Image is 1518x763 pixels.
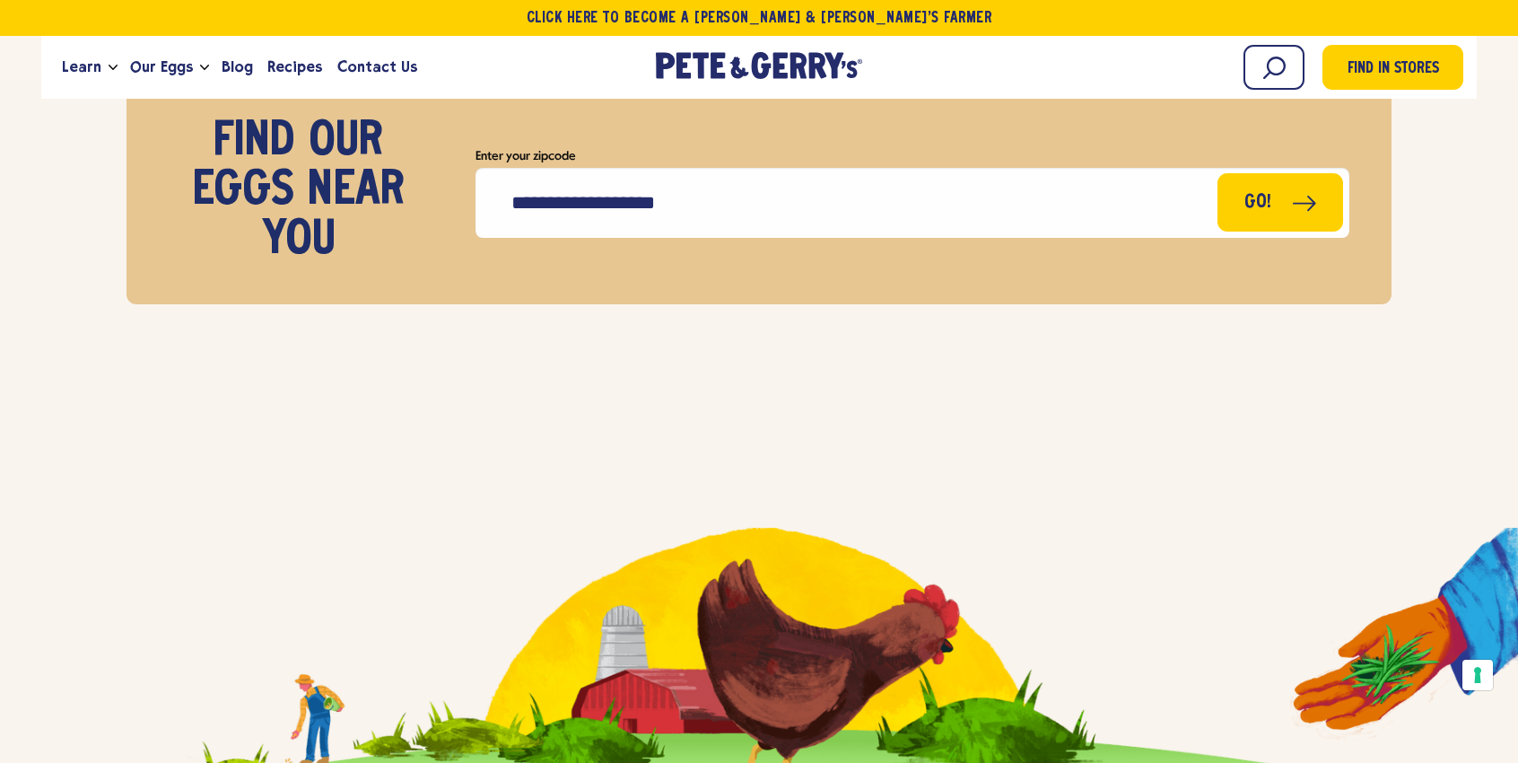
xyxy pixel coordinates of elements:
h3: Find Our Eggs Near you [169,118,429,266]
a: Learn [55,43,109,92]
a: Our Eggs [123,43,200,92]
button: Open the dropdown menu for Our Eggs [200,65,209,71]
a: Recipes [260,43,329,92]
span: Recipes [267,56,322,78]
span: Contact Us [337,56,417,78]
span: Find in Stores [1348,57,1439,82]
span: Learn [62,56,101,78]
a: Blog [214,43,260,92]
label: Enter your zipcode [475,145,1349,168]
a: Contact Us [330,43,424,92]
span: Our Eggs [130,56,193,78]
a: Find in Stores [1322,45,1463,90]
input: Search [1243,45,1304,90]
span: Blog [222,56,253,78]
button: Open the dropdown menu for Learn [109,65,118,71]
button: Your consent preferences for tracking technologies [1462,660,1493,690]
button: Go! [1217,173,1343,232]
